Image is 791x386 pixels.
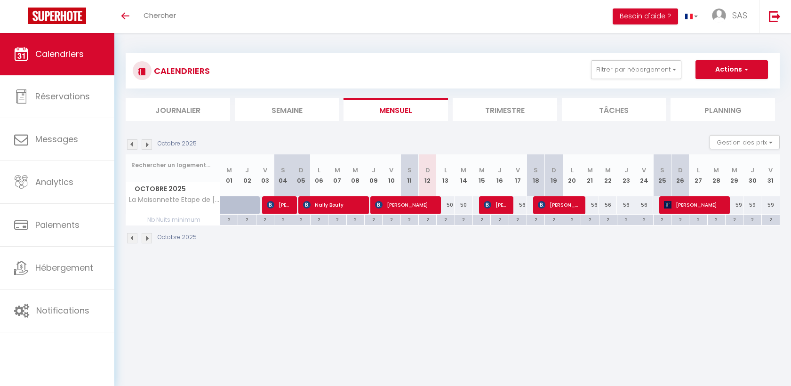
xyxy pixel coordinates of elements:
[563,215,581,224] div: 2
[516,166,520,175] abbr: V
[697,166,700,175] abbr: L
[328,215,346,224] div: 2
[28,8,86,24] img: Super Booking
[599,196,617,214] div: 56
[292,215,310,224] div: 2
[581,215,599,224] div: 2
[762,215,780,224] div: 2
[158,233,197,242] p: Octobre 2025
[498,166,502,175] abbr: J
[36,305,89,316] span: Notifications
[599,154,617,196] th: 22
[713,166,719,175] abbr: M
[126,98,230,121] li: Journalier
[479,166,485,175] abbr: M
[654,215,671,224] div: 2
[400,154,418,196] th: 11
[126,215,220,225] span: Nb Nuits minimum
[144,10,176,20] span: Chercher
[732,166,737,175] abbr: M
[689,154,707,196] th: 27
[710,135,780,149] button: Gestion des prix
[455,154,472,196] th: 14
[158,139,197,148] p: Octobre 2025
[235,98,339,121] li: Semaine
[310,154,328,196] th: 06
[299,166,304,175] abbr: D
[303,196,364,214] span: Nally Bouty
[318,166,320,175] abbr: L
[743,196,761,214] div: 59
[599,215,617,224] div: 2
[642,166,646,175] abbr: V
[437,196,455,214] div: 50
[769,10,781,22] img: logout
[35,133,78,145] span: Messages
[346,154,364,196] th: 08
[726,196,743,214] div: 59
[751,166,754,175] abbr: J
[563,154,581,196] th: 20
[281,166,285,175] abbr: S
[707,154,725,196] th: 28
[678,166,683,175] abbr: D
[453,98,557,121] li: Trimestre
[226,166,232,175] abbr: M
[263,166,267,175] abbr: V
[726,215,743,224] div: 2
[245,166,249,175] abbr: J
[401,215,418,224] div: 2
[534,166,538,175] abbr: S
[635,196,653,214] div: 56
[220,215,238,224] div: 2
[671,154,689,196] th: 26
[660,166,664,175] abbr: S
[726,154,743,196] th: 29
[635,154,653,196] th: 24
[455,196,472,214] div: 50
[35,176,73,188] span: Analytics
[267,196,291,214] span: [PERSON_NAME]
[365,215,382,224] div: 2
[238,154,256,196] th: 02
[131,157,215,174] input: Rechercher un logement...
[768,166,773,175] abbr: V
[407,166,412,175] abbr: S
[311,215,328,224] div: 2
[455,215,472,224] div: 2
[671,215,689,224] div: 2
[238,215,256,224] div: 2
[761,196,780,214] div: 59
[444,166,447,175] abbr: L
[562,98,666,121] li: Tâches
[653,154,671,196] th: 25
[35,262,93,273] span: Hébergement
[425,166,430,175] abbr: D
[35,48,84,60] span: Calendriers
[473,215,490,224] div: 2
[581,196,599,214] div: 56
[732,9,747,21] span: SAS
[538,196,581,214] span: [PERSON_NAME]
[527,215,544,224] div: 2
[383,154,400,196] th: 10
[418,154,436,196] th: 12
[484,196,508,214] span: [PERSON_NAME]
[695,60,768,79] button: Actions
[635,215,653,224] div: 2
[328,154,346,196] th: 07
[743,215,761,224] div: 2
[473,154,491,196] th: 15
[689,215,707,224] div: 2
[664,196,725,214] span: [PERSON_NAME]
[571,166,574,175] abbr: L
[743,154,761,196] th: 30
[708,215,725,224] div: 2
[419,215,436,224] div: 2
[581,154,599,196] th: 21
[671,98,775,121] li: Planning
[344,98,448,121] li: Mensuel
[617,196,635,214] div: 56
[617,215,635,224] div: 2
[364,154,382,196] th: 09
